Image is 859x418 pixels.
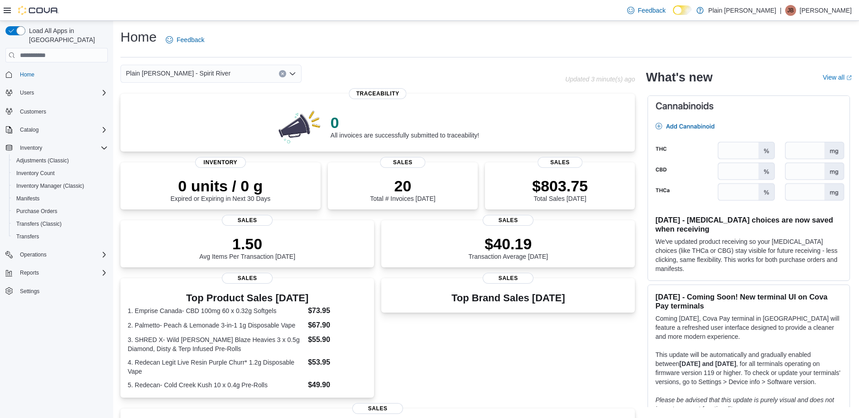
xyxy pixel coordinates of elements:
div: Jen Boyd [785,5,796,16]
span: Adjustments (Classic) [13,155,108,166]
button: Users [16,87,38,98]
span: Settings [16,285,108,297]
button: Purchase Orders [9,205,111,218]
span: JB [787,5,794,16]
dt: 1. Emprise Canada- CBD 100mg 60 x 0.32g Softgels [128,306,304,315]
dt: 3. SHRED X- Wild [PERSON_NAME] Blaze Heavies 3 x 0.5g Diamond, Disty & Terp Infused Pre-Rolls [128,335,304,353]
span: Inventory Count [16,170,55,177]
button: Adjustments (Classic) [9,154,111,167]
button: Manifests [9,192,111,205]
a: View allExternal link [823,74,852,81]
span: Inventory [20,144,42,152]
button: Catalog [16,124,42,135]
button: Inventory Count [9,167,111,180]
a: Inventory Manager (Classic) [13,180,88,191]
em: Please be advised that this update is purely visual and does not impact payment functionality. [655,396,834,413]
div: Total # Invoices [DATE] [370,177,435,202]
button: Transfers [9,230,111,243]
a: Feedback [162,31,208,49]
span: Operations [16,249,108,260]
nav: Complex example [5,64,108,321]
a: Transfers (Classic) [13,218,65,229]
span: Operations [20,251,47,258]
button: Transfers (Classic) [9,218,111,230]
span: Manifests [13,193,108,204]
button: Settings [2,285,111,298]
span: Home [20,71,34,78]
div: Avg Items Per Transaction [DATE] [199,235,295,260]
span: Feedback [638,6,666,15]
dd: $67.90 [308,320,367,331]
span: Home [16,69,108,80]
button: Operations [16,249,50,260]
a: Customers [16,106,50,117]
span: Manifests [16,195,39,202]
span: Inventory Manager (Classic) [13,180,108,191]
p: This update will be automatically and gradually enabled between , for all terminals operating on ... [655,350,842,386]
a: Manifests [13,193,43,204]
dd: $49.90 [308,380,367,390]
span: Sales [352,403,403,414]
span: Sales [222,273,273,284]
button: Home [2,68,111,81]
img: Cova [18,6,59,15]
span: Transfers [16,233,39,240]
span: Sales [483,273,533,284]
p: 0 units / 0 g [170,177,270,195]
button: Clear input [279,70,286,77]
button: Catalog [2,123,111,136]
span: Plain [PERSON_NAME] - Spirit River [126,68,230,79]
svg: External link [846,75,852,81]
span: Customers [16,105,108,117]
a: Adjustments (Classic) [13,155,72,166]
span: Inventory Manager (Classic) [16,182,84,190]
span: Inventory [195,157,246,168]
dt: 4. Redecan Legit Live Resin Purple Churr* 1.2g Disposable Vape [128,358,304,376]
span: Sales [537,157,582,168]
button: Inventory [2,142,111,154]
span: Reports [16,267,108,278]
div: All invoices are successfully submitted to traceability! [331,114,479,139]
p: [PERSON_NAME] [800,5,852,16]
p: 20 [370,177,435,195]
button: Reports [16,267,43,278]
button: Users [2,86,111,99]
p: We've updated product receiving so your [MEDICAL_DATA] choices (like THCa or CBG) stay visible fo... [655,237,842,273]
span: Transfers [13,231,108,242]
p: Plain [PERSON_NAME] [708,5,776,16]
span: Load All Apps in [GEOGRAPHIC_DATA] [25,26,108,44]
div: Transaction Average [DATE] [469,235,548,260]
span: Users [20,89,34,96]
h3: [DATE] - Coming Soon! New terminal UI on Cova Pay terminals [655,292,842,310]
img: 0 [276,108,323,144]
span: Catalog [20,126,38,133]
a: Inventory Count [13,168,58,179]
h3: Top Brand Sales [DATE] [451,293,565,304]
h3: [DATE] - [MEDICAL_DATA] choices are now saved when receiving [655,215,842,233]
p: | [780,5,782,16]
button: Open list of options [289,70,296,77]
button: Inventory Manager (Classic) [9,180,111,192]
button: Customers [2,104,111,118]
div: Expired or Expiring in Next 30 Days [170,177,270,202]
p: $40.19 [469,235,548,253]
h3: Top Product Sales [DATE] [128,293,367,304]
dt: 2. Palmetto- Peach & Lemonade 3-in-1 1g Disposable Vape [128,321,304,330]
span: Sales [483,215,533,226]
button: Operations [2,248,111,261]
a: Transfers [13,231,43,242]
h2: What's new [646,70,712,85]
span: Transfers (Classic) [16,220,62,228]
h1: Home [120,28,157,46]
span: Adjustments (Classic) [16,157,69,164]
span: Sales [222,215,273,226]
p: Updated 3 minute(s) ago [565,76,635,83]
span: Sales [380,157,425,168]
span: Transfers (Classic) [13,218,108,229]
span: Users [16,87,108,98]
p: $803.75 [532,177,588,195]
strong: [DATE] and [DATE] [679,360,736,367]
span: Purchase Orders [16,208,58,215]
input: Dark Mode [673,5,692,15]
